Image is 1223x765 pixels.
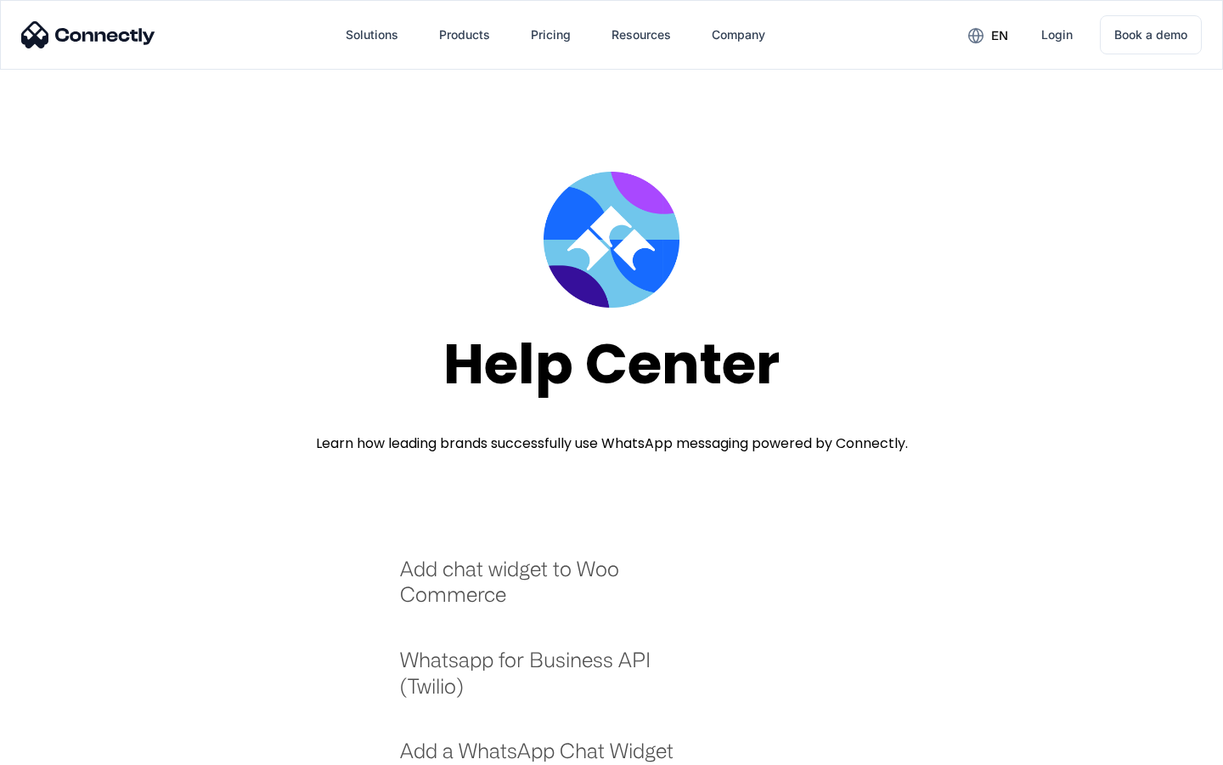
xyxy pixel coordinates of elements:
[34,735,102,759] ul: Language list
[517,14,584,55] a: Pricing
[1041,23,1073,47] div: Login
[712,23,765,47] div: Company
[598,14,685,55] div: Resources
[316,433,908,454] div: Learn how leading brands successfully use WhatsApp messaging powered by Connectly.
[991,24,1008,48] div: en
[400,647,696,716] a: Whatsapp for Business API (Twilio)
[698,14,779,55] div: Company
[955,22,1021,48] div: en
[1100,15,1202,54] a: Book a demo
[439,23,490,47] div: Products
[1028,14,1086,55] a: Login
[332,14,412,55] div: Solutions
[611,23,671,47] div: Resources
[346,23,398,47] div: Solutions
[426,14,504,55] div: Products
[21,21,155,48] img: Connectly Logo
[17,735,102,759] aside: Language selected: English
[400,556,696,625] a: Add chat widget to Woo Commerce
[531,23,571,47] div: Pricing
[443,333,780,395] div: Help Center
